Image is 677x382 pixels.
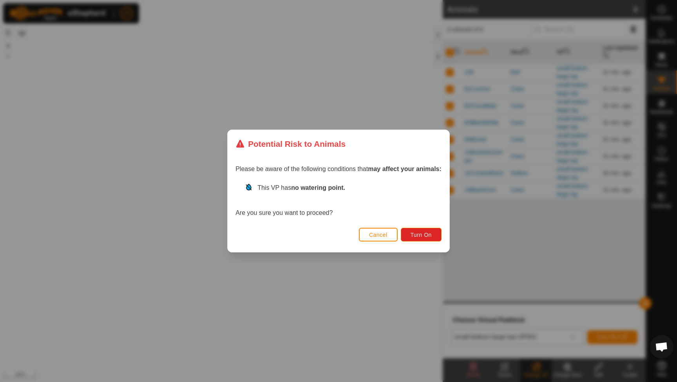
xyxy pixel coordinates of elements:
[411,232,432,238] span: Turn On
[291,184,345,191] strong: no watering point.
[401,228,442,241] button: Turn On
[235,183,442,218] div: Are you sure you want to proceed?
[257,184,345,191] span: This VP has
[235,138,346,150] div: Potential Risk to Animals
[650,335,673,359] div: Open chat
[359,228,398,241] button: Cancel
[369,232,387,238] span: Cancel
[368,166,442,172] strong: may affect your animals:
[235,166,442,172] span: Please be aware of the following conditions that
